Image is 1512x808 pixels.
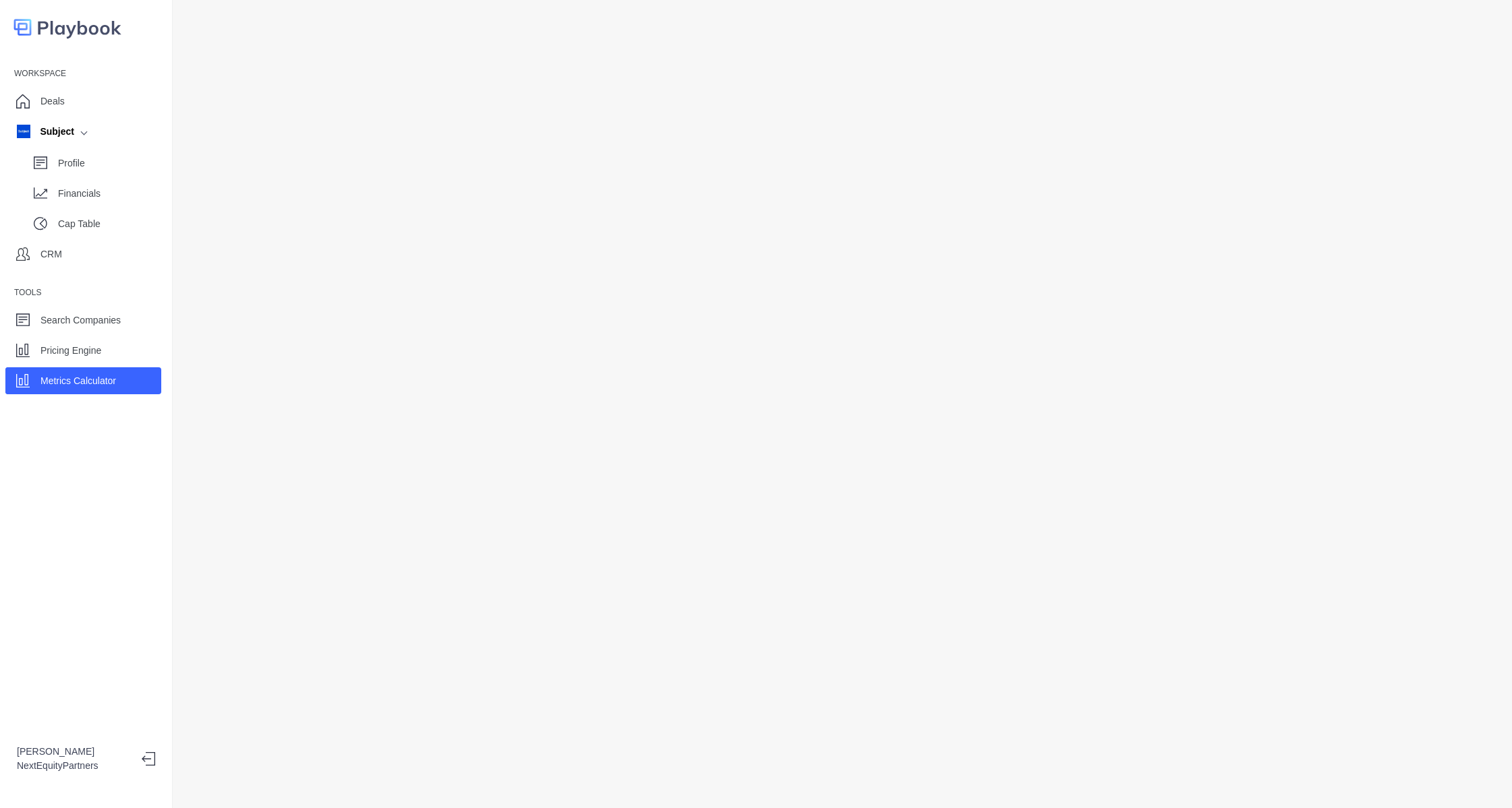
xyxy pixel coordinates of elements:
[40,94,65,108] p: Deals
[40,247,62,261] p: CRM
[40,313,121,328] p: Search Companies
[194,13,1490,795] iframe: Metrics Calculator
[58,156,161,170] p: Profile
[40,344,101,358] p: Pricing Engine
[17,759,131,773] p: NextEquityPartners
[13,13,121,41] img: logo-colored
[17,745,131,759] p: [PERSON_NAME]
[17,125,74,139] div: Subject
[40,374,116,388] p: Metrics Calculator
[58,217,161,231] p: Cap Table
[17,125,30,138] img: company image
[58,187,161,201] p: Financials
